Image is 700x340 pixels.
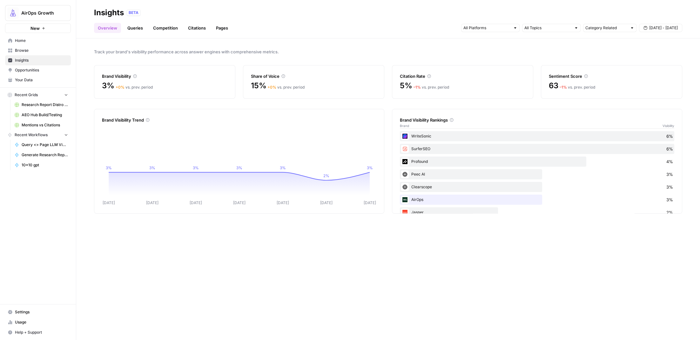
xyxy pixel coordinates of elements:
[30,25,40,31] span: New
[193,165,199,170] tspan: 3%
[400,169,674,179] div: Peec AI
[212,23,232,33] a: Pages
[146,200,158,205] tspan: [DATE]
[190,200,202,205] tspan: [DATE]
[267,84,305,90] div: vs. prev. period
[233,200,246,205] tspan: [DATE]
[94,49,682,55] span: Track your brand's visibility performance across answer engines with comprehensive metrics.
[400,157,674,167] div: Profound
[15,92,38,98] span: Recent Grids
[666,184,673,190] span: 3%
[149,23,182,33] a: Competition
[401,209,409,216] img: fp0dg114vt0u1b5c1qb312y1bryo
[12,110,71,120] a: AEO Hub Build/Testing
[12,150,71,160] a: Generate Research Report Draft
[94,8,124,18] div: Insights
[22,122,68,128] span: Mentions vs Citations
[400,117,674,123] div: Brand Visibility Rankings
[236,165,242,170] tspan: 3%
[12,100,71,110] a: Research Report Distro Workflows
[524,25,571,31] input: All Topics
[102,81,114,91] span: 3%
[5,75,71,85] a: Your Data
[12,140,71,150] a: Query <> Page LLM Viz Map
[267,85,276,90] span: + 0 %
[560,85,567,90] span: – 1 %
[116,85,125,90] span: + 0 %
[666,133,673,139] span: 6%
[585,25,627,31] input: Category Related
[102,73,227,79] div: Brand Visibility
[401,132,409,140] img: cbtemd9yngpxf5d3cs29ym8ckjcf
[401,196,409,203] img: yjux4x3lwinlft1ym4yif8lrli78
[184,23,210,33] a: Citations
[12,120,71,130] a: Mentions vs Citations
[400,182,674,192] div: Clearscope
[15,132,48,138] span: Recent Workflows
[666,197,673,203] span: 3%
[401,145,409,153] img: w57jo3udkqo1ra9pp5ane7em8etm
[320,200,332,205] tspan: [DATE]
[22,102,68,108] span: Research Report Distro Workflows
[5,45,71,56] a: Browse
[400,81,412,91] span: 5%
[22,112,68,118] span: AEO Hub Build/Testing
[414,85,421,90] span: – 1 %
[649,25,678,31] span: [DATE] - [DATE]
[5,5,71,21] button: Workspace: AirOps Growth
[22,162,68,168] span: 10x10 gpt
[7,7,19,19] img: AirOps Growth Logo
[15,309,68,315] span: Settings
[5,327,71,337] button: Help + Support
[323,173,329,178] tspan: 2%
[400,207,674,217] div: Jasper
[5,130,71,140] button: Recent Workflows
[639,24,682,32] button: [DATE] - [DATE]
[251,81,266,91] span: 15%
[5,90,71,100] button: Recent Grids
[549,73,674,79] div: Sentiment Score
[15,77,68,83] span: Your Data
[5,317,71,327] a: Usage
[279,165,286,170] tspan: 3%
[414,84,449,90] div: vs. prev. period
[251,73,376,79] div: Share of Voice
[15,57,68,63] span: Insights
[106,165,112,170] tspan: 3%
[5,55,71,65] a: Insights
[276,200,289,205] tspan: [DATE]
[400,131,674,141] div: WriteSonic
[5,65,71,75] a: Opportunities
[666,171,673,177] span: 3%
[126,10,141,16] div: BETA
[15,319,68,325] span: Usage
[103,200,115,205] tspan: [DATE]
[15,48,68,53] span: Browse
[15,330,68,335] span: Help + Support
[401,158,409,165] img: z5mnau15jk0a3i3dbnjftp6o8oil
[666,209,673,216] span: 2%
[666,158,673,165] span: 4%
[15,67,68,73] span: Opportunities
[12,160,71,170] a: 10x10 gpt
[666,146,673,152] span: 6%
[463,25,510,31] input: All Platforms
[5,23,71,33] button: New
[663,123,674,128] span: Visibility
[22,152,68,158] span: Generate Research Report Draft
[22,142,68,148] span: Query <> Page LLM Viz Map
[94,23,121,33] a: Overview
[116,84,153,90] div: vs. prev. period
[102,117,376,123] div: Brand Visibility Trend
[15,38,68,43] span: Home
[400,73,525,79] div: Citation Rate
[5,36,71,46] a: Home
[21,10,60,16] span: AirOps Growth
[124,23,147,33] a: Queries
[367,165,373,170] tspan: 3%
[5,307,71,317] a: Settings
[149,165,155,170] tspan: 3%
[400,123,409,128] span: Brand
[363,200,376,205] tspan: [DATE]
[549,81,558,91] span: 63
